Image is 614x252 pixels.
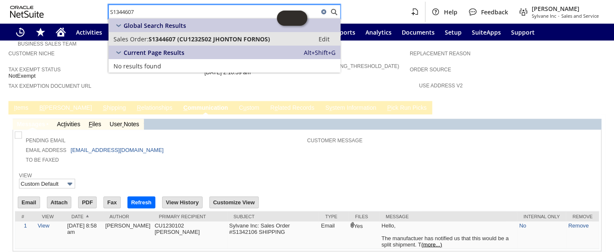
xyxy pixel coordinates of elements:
a: Messages [17,121,45,127]
td: Hello, The manufactuer has notified us that this would be a split shipment. T [379,221,517,249]
img: More Options [65,179,75,189]
a: Pending Email [26,138,65,144]
span: S [103,104,107,111]
a: Activities [57,121,80,127]
svg: Home [56,27,66,37]
a: View [38,222,49,228]
span: [PERSON_NAME] [532,5,599,13]
span: Oracle Guided Learning Widget. To move around, please hold and drag [292,11,307,26]
a: Reports [327,24,360,41]
span: e [274,104,278,111]
a: Setup [440,24,467,41]
span: P [387,104,391,111]
a: Email Address [26,147,66,153]
a: 1 [24,222,27,228]
span: Sales Order: [114,35,149,43]
a: Use Address V2 [419,83,463,89]
span: Setup [445,28,462,36]
svg: Recent Records [15,27,25,37]
span: Support [511,28,535,36]
a: Edit: [309,34,339,44]
a: View [19,173,32,179]
a: Warehouse [107,24,150,41]
img: Unchecked [15,131,22,138]
a: Remove [568,222,588,228]
a: Tax Exemption Document URL [8,83,91,89]
span: No results found [114,62,161,70]
span: I [14,104,16,111]
div: Shortcuts [30,24,51,41]
svg: logo [10,6,44,18]
input: Attach [47,197,71,208]
span: S1344607 (CU1232502 JHONTON FORNOS) [149,35,270,43]
span: Analytics [365,28,392,36]
div: Type [325,214,342,219]
a: Items [12,104,30,112]
a: Activities [71,24,107,41]
div: View [42,214,59,219]
span: t [64,121,65,127]
span: Current Page Results [124,49,184,57]
div: Internal Only [523,214,560,219]
svg: Shortcuts [35,27,46,37]
div: Author [109,214,146,219]
a: Customer Message [307,138,362,144]
span: Sylvane Inc [532,13,556,19]
input: Fax [104,197,120,208]
div: Files [355,214,373,219]
a: Home [51,24,71,41]
span: Sales and Service [561,13,599,19]
input: Customize View [210,197,258,208]
a: Business Sales Team [18,41,76,47]
a: No [519,222,526,228]
span: B [39,104,43,111]
a: (more...) [421,241,442,247]
a: Tax Exempt Status [8,67,61,73]
a: SuiteApps [467,24,506,41]
a: Order Source [410,67,451,73]
a: UserNotes [110,121,139,127]
span: SuiteApps [472,28,501,36]
a: Sales Order:S1344607 (CU1232502 JHONTON FORNOS)Edit: [108,32,341,46]
input: Custom Default [19,179,75,188]
input: Email [18,197,40,208]
div: Message [386,214,511,219]
span: y [329,104,332,111]
span: F [89,121,92,127]
a: No results found [108,59,341,73]
td: Yes [349,221,379,249]
div: # [22,214,29,219]
div: Primary Recipient [159,214,221,219]
span: NotExempt [8,73,35,79]
a: Shipping [101,104,128,112]
a: Customer Niche [8,51,54,57]
input: Refresh [128,197,155,208]
td: [PERSON_NAME] [103,221,152,249]
a: [EMAIL_ADDRESS][DOMAIN_NAME] [70,147,163,153]
a: Recent Records [10,24,30,41]
input: Search [109,7,319,17]
input: PDF [78,197,96,208]
td: Sylvane Inc: Sales Order #S1342106 SHIPPING [227,221,319,249]
td: [DATE] 8:58 am [65,221,103,249]
span: u [243,104,246,111]
input: View History [162,197,202,208]
a: To Be Faxed [26,157,59,163]
a: Communication [181,104,230,112]
span: R [137,104,141,111]
span: Documents [402,28,435,36]
a: B[PERSON_NAME] [37,104,94,112]
td: Email [319,221,349,249]
a: Unrolled view on [590,103,600,113]
a: Custom [237,104,261,112]
span: Help [444,8,457,16]
a: Analytics [360,24,397,41]
a: Relationships [135,104,174,112]
span: [DATE] 2:10:59 am [204,69,251,76]
a: Documents [397,24,440,41]
a: System Information [323,104,379,112]
a: Related Records [268,104,316,112]
span: Feedback [481,8,508,16]
svg: Search [329,7,339,17]
a: Files [89,121,101,127]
